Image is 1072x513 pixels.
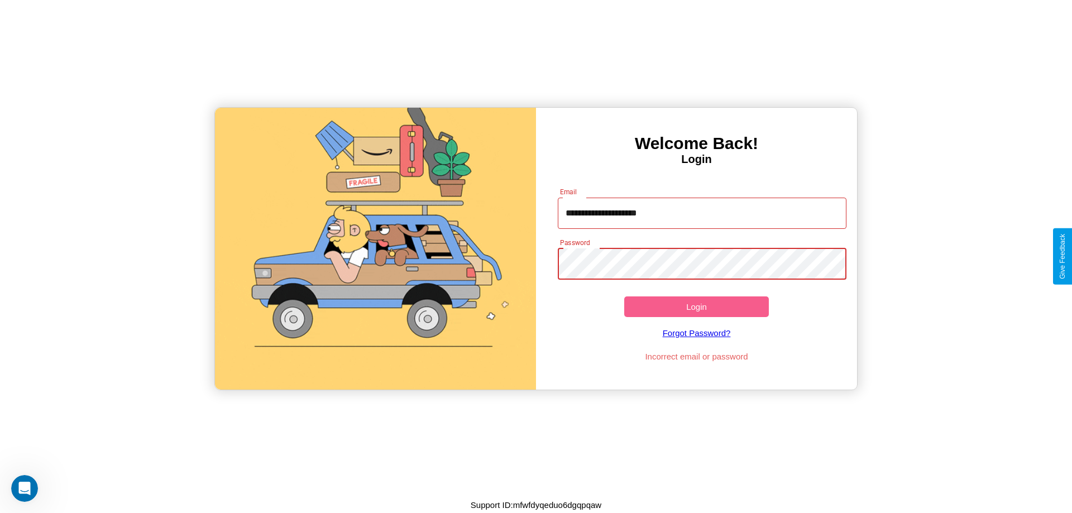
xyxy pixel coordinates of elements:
a: Forgot Password? [552,317,841,349]
label: Email [560,187,577,196]
h3: Welcome Back! [536,134,857,153]
h4: Login [536,153,857,166]
label: Password [560,238,590,247]
p: Incorrect email or password [552,349,841,364]
img: gif [215,108,536,390]
div: Give Feedback [1059,234,1066,279]
button: Login [624,296,769,317]
p: Support ID: mfwfdyqeduo6dgqpqaw [471,497,601,512]
iframe: Intercom live chat [11,475,38,502]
